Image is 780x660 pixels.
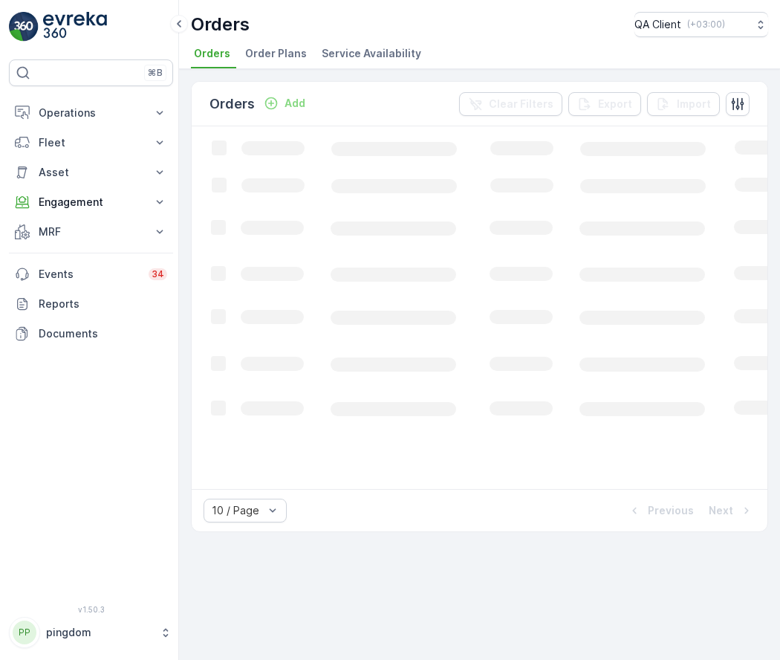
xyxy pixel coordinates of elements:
[634,12,768,37] button: QA Client(+03:00)
[39,135,143,150] p: Fleet
[9,98,173,128] button: Operations
[258,94,311,112] button: Add
[148,67,163,79] p: ⌘B
[13,621,36,644] div: PP
[9,217,173,247] button: MRF
[677,97,711,111] p: Import
[285,96,305,111] p: Add
[459,92,562,116] button: Clear Filters
[245,46,307,61] span: Order Plans
[9,289,173,319] a: Reports
[39,267,140,282] p: Events
[9,158,173,187] button: Asset
[9,617,173,648] button: PPpingdom
[43,12,107,42] img: logo_light-DOdMpM7g.png
[9,259,173,289] a: Events34
[707,502,755,520] button: Next
[9,319,173,349] a: Documents
[39,165,143,180] p: Asset
[152,268,164,280] p: 34
[9,605,173,614] span: v 1.50.3
[209,94,255,114] p: Orders
[39,224,143,239] p: MRF
[489,97,553,111] p: Clear Filters
[39,106,143,120] p: Operations
[625,502,695,520] button: Previous
[322,46,421,61] span: Service Availability
[39,195,143,210] p: Engagement
[634,17,681,32] p: QA Client
[9,12,39,42] img: logo
[648,503,694,518] p: Previous
[191,13,250,36] p: Orders
[568,92,641,116] button: Export
[194,46,230,61] span: Orders
[687,19,725,30] p: ( +03:00 )
[39,297,167,311] p: Reports
[9,187,173,217] button: Engagement
[598,97,632,111] p: Export
[709,503,733,518] p: Next
[46,625,152,640] p: pingdom
[39,326,167,341] p: Documents
[9,128,173,158] button: Fleet
[647,92,720,116] button: Import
